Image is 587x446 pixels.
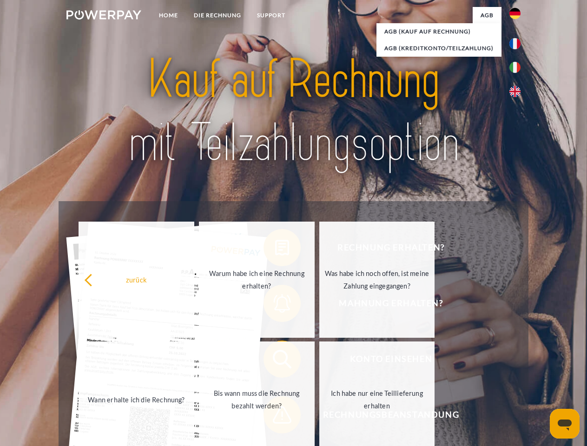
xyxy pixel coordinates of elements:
[204,267,309,292] div: Warum habe ich eine Rechnung erhalten?
[376,23,501,40] a: AGB (Kauf auf Rechnung)
[509,38,521,49] img: fr
[509,8,521,19] img: de
[249,7,293,24] a: SUPPORT
[89,45,498,178] img: title-powerpay_de.svg
[550,409,580,439] iframe: Schaltfläche zum Öffnen des Messaging-Fensters
[204,387,309,412] div: Bis wann muss die Rechnung bezahlt werden?
[84,393,189,406] div: Wann erhalte ich die Rechnung?
[509,62,521,73] img: it
[186,7,249,24] a: DIE RECHNUNG
[151,7,186,24] a: Home
[376,40,501,57] a: AGB (Kreditkonto/Teilzahlung)
[66,10,141,20] img: logo-powerpay-white.svg
[509,86,521,97] img: en
[325,267,429,292] div: Was habe ich noch offen, ist meine Zahlung eingegangen?
[473,7,501,24] a: agb
[84,273,189,286] div: zurück
[325,387,429,412] div: Ich habe nur eine Teillieferung erhalten
[319,222,435,338] a: Was habe ich noch offen, ist meine Zahlung eingegangen?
